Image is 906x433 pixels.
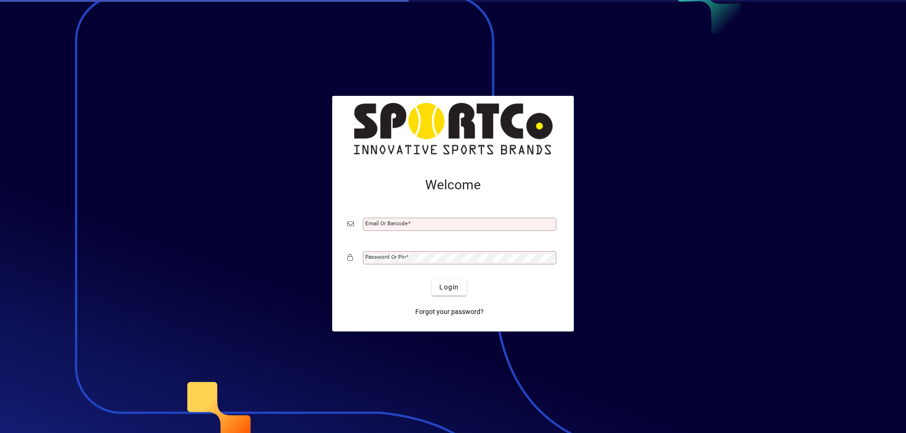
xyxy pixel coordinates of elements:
mat-label: Email or Barcode [365,220,408,227]
mat-label: Password or Pin [365,254,406,260]
span: Login [439,282,459,292]
button: Login [432,279,466,296]
h2: Welcome [347,177,559,193]
span: Forgot your password? [415,307,484,317]
a: Forgot your password? [411,303,487,320]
